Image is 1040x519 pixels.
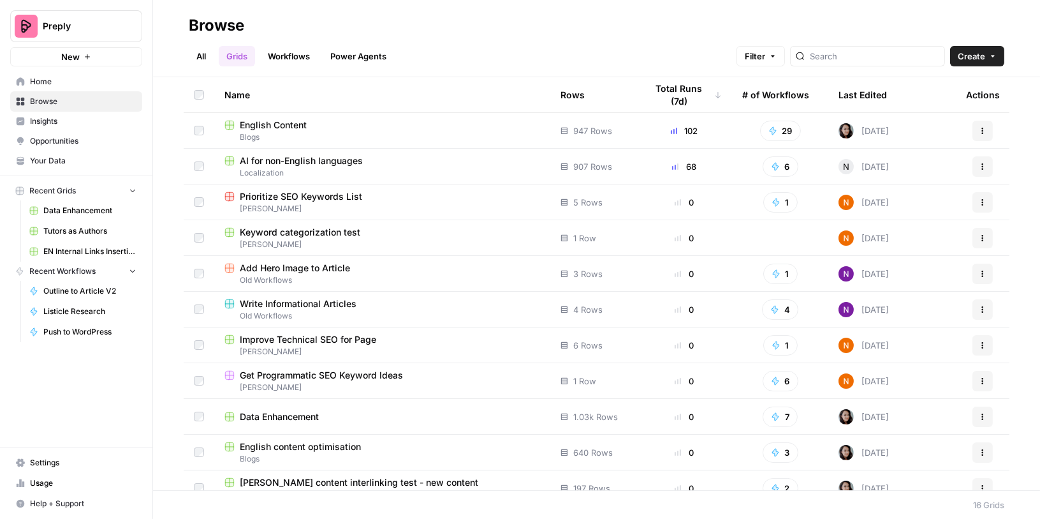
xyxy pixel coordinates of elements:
button: Help + Support [10,493,142,514]
a: Outline to Article V2 [24,281,142,301]
img: c37vr20y5fudypip844bb0rvyfb7 [839,230,854,246]
span: Outline to Article V2 [43,285,136,297]
div: 0 [647,267,722,280]
span: Home [30,76,136,87]
span: Usage [30,478,136,489]
a: EN Internal Links Insertion [24,241,142,262]
div: [DATE] [839,445,889,460]
span: Data Enhancement [43,205,136,216]
span: English content optimisation [240,440,361,453]
div: [DATE] [839,123,889,139]
span: Insights [30,116,136,127]
img: c37vr20y5fudypip844bb0rvyfb7 [839,373,854,389]
a: Improve Technical SEO for Page[PERSON_NAME] [224,333,540,357]
span: [PERSON_NAME] [224,346,540,357]
button: Create [950,46,1004,66]
a: AI for non-English languagesLocalization [224,154,540,179]
div: 0 [647,482,722,495]
span: 1.03k Rows [573,410,618,423]
div: Name [224,77,540,112]
span: Listicle Research [43,306,136,317]
span: Keyword categorization test [240,226,360,239]
span: [PERSON_NAME] [224,382,540,393]
div: Total Runs (7d) [647,77,722,112]
a: English content optimisationBlogs [224,440,540,465]
button: Recent Workflows [10,262,142,281]
a: [PERSON_NAME] content interlinking test - new content[PERSON_NAME] [224,476,540,500]
a: Usage [10,473,142,493]
div: 0 [647,303,722,316]
a: Opportunities [10,131,142,151]
span: Prioritize SEO Keywords List [240,190,362,203]
div: Rows [560,77,585,112]
a: Data Enhancement [24,200,142,221]
span: 1 Row [573,375,596,387]
a: Push to WordPress [24,322,142,342]
button: 3 [763,442,798,463]
span: Improve Technical SEO for Page [240,333,376,346]
span: Blogs [224,453,540,465]
a: Add Hero Image to ArticleOld Workflows [224,262,540,286]
span: 947 Rows [573,124,612,137]
span: 907 Rows [573,160,612,173]
span: [PERSON_NAME] content interlinking test - new content [240,476,478,489]
a: English ContentBlogs [224,119,540,143]
span: 1 Row [573,232,596,244]
div: [DATE] [839,409,889,425]
input: Search [810,50,939,63]
img: kedmmdess6i2jj5txyq6cw0yj4oc [839,302,854,317]
a: Your Data [10,151,142,171]
span: Blogs [224,132,540,143]
span: Recent Grids [29,185,76,197]
span: Add Hero Image to Article [240,262,350,275]
button: 1 [763,192,798,213]
div: 0 [647,232,722,244]
a: Grids [219,46,255,66]
div: 102 [647,124,722,137]
div: 0 [647,446,722,459]
span: Tutors as Authors [43,225,136,237]
span: N [843,160,849,173]
button: 1 [763,335,798,356]
div: [DATE] [839,302,889,317]
button: 29 [760,121,801,141]
img: 0od0somutai3rosqwdkhgswflu93 [839,445,854,460]
img: c37vr20y5fudypip844bb0rvyfb7 [839,195,854,210]
div: [DATE] [839,373,889,389]
a: Settings [10,453,142,473]
span: Settings [30,457,136,469]
div: Browse [189,15,244,36]
div: [DATE] [839,159,889,174]
button: 2 [763,478,798,499]
a: Listicle Research [24,301,142,322]
a: Tutors as Authors [24,221,142,241]
a: Browse [10,91,142,112]
span: Help + Support [30,498,136,509]
span: EN Internal Links Insertion [43,246,136,257]
div: 16 Grids [973,499,1004,511]
img: Preply Logo [15,15,38,38]
span: Get Programmatic SEO Keyword Ideas [240,369,403,382]
div: [DATE] [839,338,889,353]
div: [DATE] [839,230,889,246]
span: Old Workflows [224,275,540,286]
button: 7 [763,407,798,427]
div: # of Workflows [742,77,809,112]
span: Old Workflows [224,310,540,322]
span: New [61,50,80,63]
span: 197 Rows [573,482,610,495]
img: 0od0somutai3rosqwdkhgswflu93 [839,481,854,496]
span: Your Data [30,155,136,167]
a: Home [10,71,142,92]
span: [PERSON_NAME] [224,203,540,214]
a: All [189,46,214,66]
div: 0 [647,410,722,423]
button: 1 [763,264,798,284]
a: Get Programmatic SEO Keyword Ideas[PERSON_NAME] [224,369,540,393]
img: 0od0somutai3rosqwdkhgswflu93 [839,409,854,425]
div: Last Edited [839,77,887,112]
span: Push to WordPress [43,326,136,338]
div: [DATE] [839,195,889,210]
div: 0 [647,339,722,352]
span: English Content [240,119,307,132]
